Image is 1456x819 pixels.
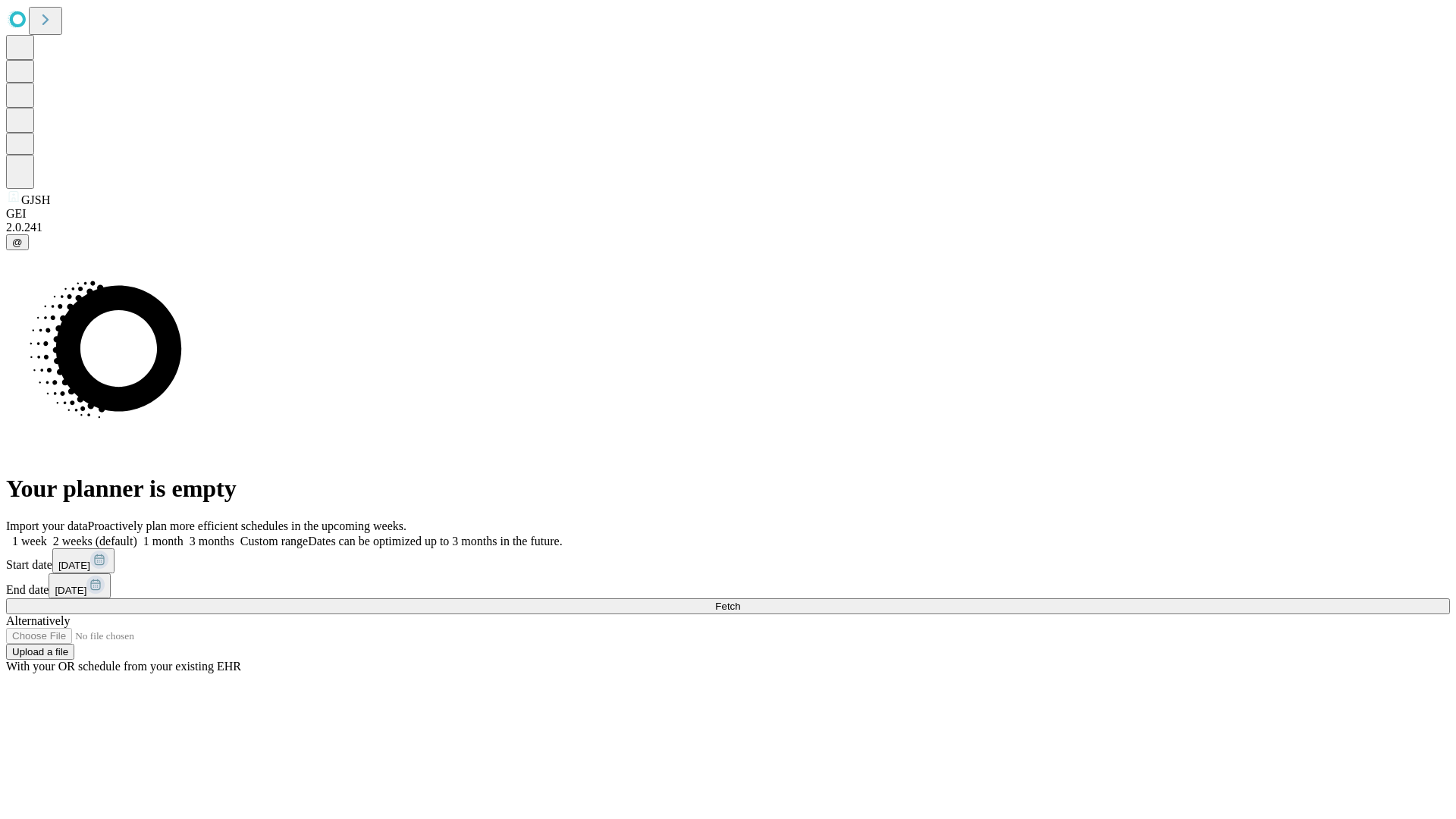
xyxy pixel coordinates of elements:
div: 2.0.241 [6,221,1450,234]
span: [DATE] [55,585,86,596]
div: Start date [6,548,1450,573]
span: 1 month [143,535,184,548]
span: GJSH [21,193,50,206]
div: End date [6,573,1450,598]
button: Upload a file [6,644,74,660]
span: Fetch [715,601,740,612]
span: Alternatively [6,614,70,627]
span: With your OR schedule from your existing EHR [6,660,241,673]
span: Dates can be optimized up to 3 months in the future. [308,535,562,548]
h1: Your planner is empty [6,475,1450,503]
span: @ [12,237,23,248]
span: 2 weeks (default) [53,535,137,548]
button: Fetch [6,598,1450,614]
button: @ [6,234,29,250]
button: [DATE] [49,573,111,598]
span: 1 week [12,535,47,548]
span: [DATE] [58,560,90,571]
span: Custom range [240,535,308,548]
div: GEI [6,207,1450,221]
span: Import your data [6,519,88,532]
span: Proactively plan more efficient schedules in the upcoming weeks. [88,519,406,532]
span: 3 months [190,535,234,548]
button: [DATE] [52,548,115,573]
